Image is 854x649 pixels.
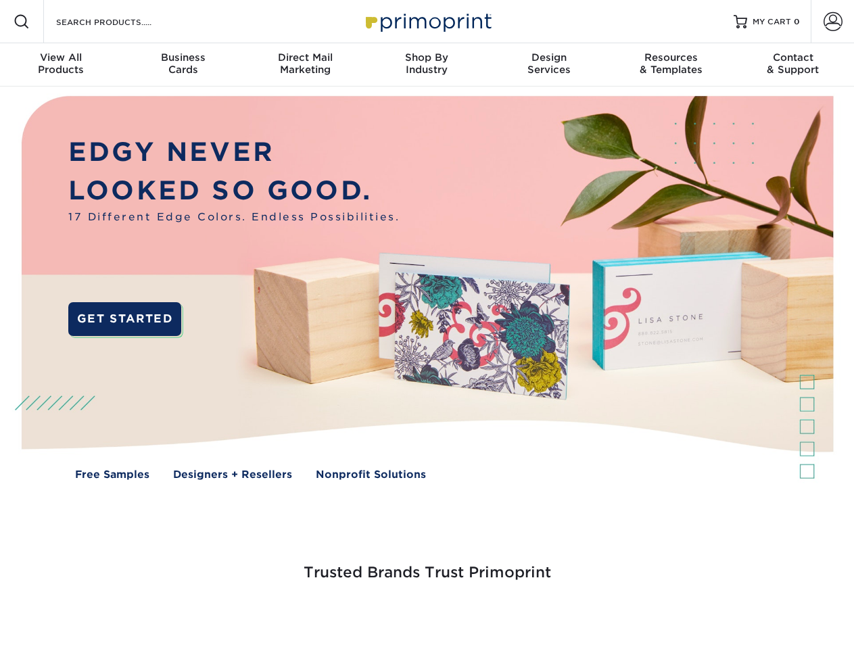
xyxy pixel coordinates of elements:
a: Direct MailMarketing [244,43,366,87]
div: Cards [122,51,243,76]
div: Industry [366,51,488,76]
div: Marketing [244,51,366,76]
img: Primoprint [360,7,495,36]
a: Shop ByIndustry [366,43,488,87]
span: Direct Mail [244,51,366,64]
div: & Templates [610,51,732,76]
span: Resources [610,51,732,64]
img: Smoothie King [98,617,99,617]
a: GET STARTED [68,302,181,336]
span: Shop By [366,51,488,64]
span: 17 Different Edge Colors. Endless Possibilities. [68,210,400,225]
a: DesignServices [488,43,610,87]
a: Free Samples [75,467,149,483]
p: EDGY NEVER [68,133,400,172]
img: Mini [473,617,474,617]
a: Designers + Resellers [173,467,292,483]
h3: Trusted Brands Trust Primoprint [32,531,823,598]
img: Goodwill [730,617,731,617]
a: BusinessCards [122,43,243,87]
p: LOOKED SO GOOD. [68,172,400,210]
span: MY CART [753,16,791,28]
span: Design [488,51,610,64]
span: 0 [794,17,800,26]
span: Contact [732,51,854,64]
a: Nonprofit Solutions [316,467,426,483]
input: SEARCH PRODUCTS..... [55,14,187,30]
a: Contact& Support [732,43,854,87]
div: Services [488,51,610,76]
span: Business [122,51,243,64]
div: & Support [732,51,854,76]
a: Resources& Templates [610,43,732,87]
